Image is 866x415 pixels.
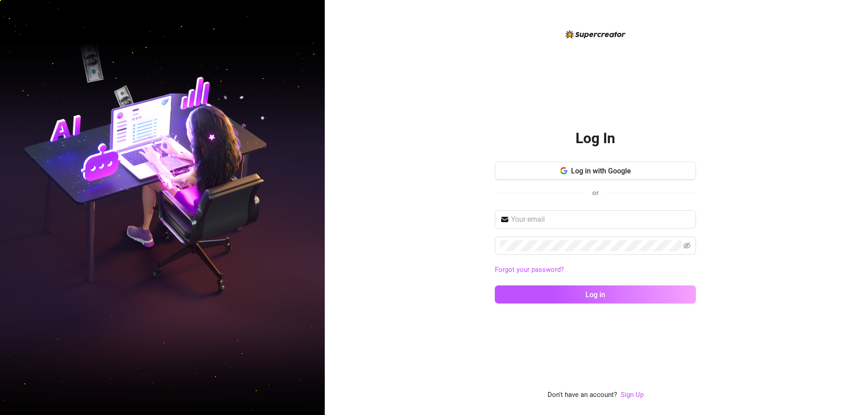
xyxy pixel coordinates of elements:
span: Log in [585,290,605,299]
img: logo-BBDzfeDw.svg [566,30,626,38]
button: Log in with Google [495,162,696,180]
a: Forgot your password? [495,265,696,275]
a: Forgot your password? [495,266,564,274]
span: or [592,189,599,197]
span: Don't have an account? [548,390,617,401]
h2: Log In [576,129,615,148]
span: eye-invisible [683,242,691,249]
span: Log in with Google [571,167,631,175]
button: Log in [495,285,696,303]
a: Sign Up [621,391,644,399]
a: Sign Up [621,390,644,401]
input: Your email [511,214,691,225]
